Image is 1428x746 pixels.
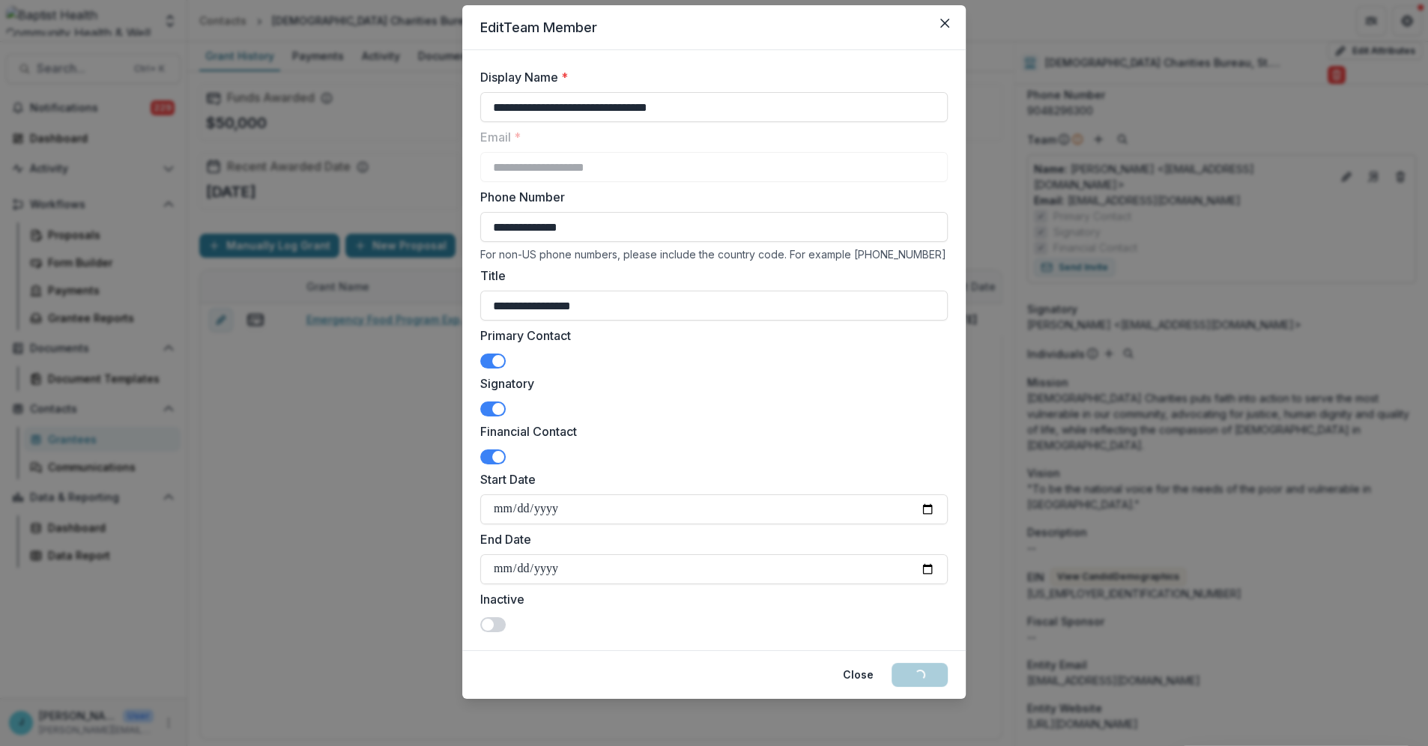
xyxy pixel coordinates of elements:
label: Phone Number [480,188,939,206]
label: Signatory [480,374,939,392]
button: Close [834,663,883,687]
label: Financial Contact [480,422,939,440]
button: Close [933,11,957,35]
label: Start Date [480,470,939,488]
header: Edit Team Member [462,5,966,50]
div: For non-US phone numbers, please include the country code. For example [PHONE_NUMBER] [480,248,948,261]
label: Display Name [480,68,939,86]
label: Title [480,267,939,285]
label: End Date [480,530,939,548]
label: Primary Contact [480,327,939,345]
label: Email [480,128,939,146]
label: Inactive [480,590,939,608]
